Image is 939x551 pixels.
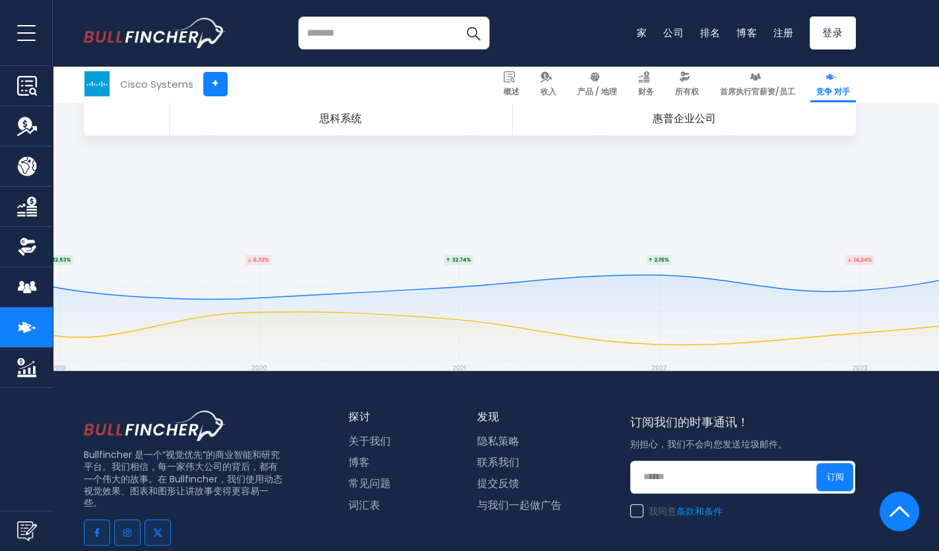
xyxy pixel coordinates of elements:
span: 财务 [638,86,654,97]
a: 与我们一起做广告 [477,500,562,512]
p: 别担心，我们不会向您发送垃圾邮件。 [630,438,856,450]
a: 关于我们 [348,436,391,448]
a: 注册 [773,26,794,40]
a: 博客 [348,457,370,469]
a: 概述 [498,66,525,102]
span: 概述 [503,86,519,97]
button: 订阅 [816,463,853,491]
a: + [203,72,228,96]
span: 收入 [540,86,556,97]
a: 提交反馈 [477,478,519,490]
a: 登录 [810,16,856,49]
a: 家 [637,26,647,40]
a: 联系我们 [477,457,519,469]
a: 进入首页 [84,18,226,48]
a: 隐私策略 [477,436,519,448]
div: 订阅我们的时事通讯！ [630,416,856,438]
a: 首席执行官薪资/员工 [714,66,801,102]
img: 所有权 [17,237,37,257]
a: 产品 / 地理 [571,66,623,102]
img: 页脚徽标 [84,410,226,441]
span: 竞争 对手 [816,86,850,97]
p: Bullfincher 是一个“视觉优先”的商业智能和研究平台。我们相信，每一家伟大公司的背后，都有一个伟大的故事。在 Bullfincher，我们使用动态视觉效果、图表和图形让讲故事变得更容易一些。 [84,449,284,509]
a: 财务 [632,66,660,102]
button: 搜索 [457,16,490,49]
img: 红腹鱼标志 [84,18,226,48]
a: 转到推特 [145,519,171,546]
a: 条款和条件 [676,507,723,517]
span: 思科系统 [319,112,362,126]
a: 前往 facebook [84,519,110,546]
a: 词汇表 [348,500,380,512]
a: 博客 [736,26,758,40]
font: 我同意 [649,507,723,517]
span: 所有权 [675,86,699,97]
div: Cisco Systems [120,77,193,92]
a: 竞争 对手 [810,66,856,102]
a: 排名 [700,26,721,40]
a: 所有权 [669,66,705,102]
span: 产品 / 地理 [577,86,617,97]
a: 转到instagram [114,519,141,546]
div: 发现 [477,410,598,424]
a: 收入 [534,66,562,102]
a: 公司 [663,26,684,40]
span: 首席执行官薪资/员工 [720,86,795,97]
a: 常见问题 [348,478,391,490]
img: CSCO logo [84,71,110,96]
span: 惠普企业公司 [653,112,716,126]
div: 探讨 [348,410,445,424]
